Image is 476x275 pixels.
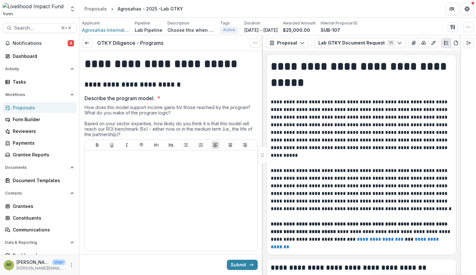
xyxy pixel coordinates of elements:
[244,27,278,33] p: [DATE] - [DATE]
[68,261,75,269] button: More
[82,4,186,13] nav: breadcrumb
[13,41,68,46] span: Notifications
[13,128,71,134] div: Reviewers
[3,64,77,74] button: Open Activity
[13,252,71,259] div: Dashboard
[3,90,77,100] button: Open Workflows
[68,40,74,46] span: 8
[5,165,68,170] span: Documents
[153,141,160,149] button: Heading 1
[3,102,77,113] a: Proposals
[5,191,68,196] span: Contacts
[3,237,77,248] button: Open Data & Reporting
[13,177,71,184] div: Document Templates
[93,141,101,149] button: Bold
[13,116,71,123] div: Form Builder
[138,141,145,149] button: Strike
[3,51,77,61] a: Dashboard
[118,5,183,12] div: Agrosahas - 2025 -Lab GTKY
[321,20,357,26] p: Internal Proposal ID
[108,141,116,149] button: Underline
[13,215,71,221] div: Constituents
[182,141,190,149] button: Bullet List
[85,94,155,102] p: Describe the program model.
[3,175,77,186] a: Document Templates
[3,138,77,148] a: Payments
[227,260,258,270] button: Submit
[68,3,77,15] button: Open entity switcher
[85,5,107,12] div: Proposals
[3,188,77,198] button: Open Contacts
[5,67,68,71] span: Activity
[3,77,77,87] a: Tasks
[445,3,458,15] button: Partners
[13,151,71,158] div: Grantee Reports
[13,140,71,146] div: Payments
[3,23,77,33] button: Search...
[463,38,473,48] button: Expand right
[13,203,71,210] div: Grantees
[14,25,57,31] span: Search...
[3,201,77,211] a: Grantees
[13,226,71,233] div: Communications
[244,20,260,26] p: Duration
[60,24,72,31] div: ⌘ + K
[135,27,162,33] p: Lab Pipeline
[220,20,230,26] p: Tags
[3,38,77,48] button: Notifications8
[6,263,11,267] div: Anna Fairbairn
[17,259,50,265] p: [PERSON_NAME]
[3,250,77,261] a: Dashboard
[82,4,109,13] a: Proposals
[3,162,77,173] button: Open Documents
[167,27,215,33] p: Choose this when adding a new proposal to the first stage of a pipeline.
[212,141,219,149] button: Align Left
[283,27,310,33] p: $25,000.00
[82,27,130,33] a: Agrosahas International Pvt Ltd
[428,38,439,48] button: Edit as form
[3,224,77,235] a: Communications
[17,265,65,271] p: [PERSON_NAME][EMAIL_ADDRESS][PERSON_NAME][PERSON_NAME][DOMAIN_NAME]
[97,40,163,46] h3: GTKY Diligence - Programs
[314,38,406,48] button: Lab GTKY Document Request11
[461,3,473,15] button: Get Help
[13,79,71,85] div: Tasks
[3,3,65,15] img: Livelihood Impact Fund logo
[3,126,77,136] a: Reviewers
[197,141,205,149] button: Ordered List
[167,141,175,149] button: Heading 2
[82,20,100,26] p: Applicant
[223,28,235,32] span: Active
[5,240,68,245] span: Data & Reporting
[135,20,150,26] p: Pipeline
[321,27,340,33] p: SUB-107
[5,93,68,97] span: Workflows
[227,141,234,149] button: Align Center
[250,38,260,48] button: Options
[451,38,461,48] button: PDF view
[241,141,249,149] button: Align Right
[13,104,71,111] div: Proposals
[3,149,77,160] a: Grantee Reports
[441,38,451,48] button: Plaintext view
[13,53,71,59] div: Dashboard
[123,141,131,149] button: Italicize
[52,259,65,265] p: User
[409,38,419,48] button: View Attached Files
[85,105,258,140] div: How does this model support income gains for those reached by the program? What do you make of th...
[265,38,309,48] button: Proposal
[3,213,77,223] a: Constituents
[167,20,189,26] p: Description
[3,114,77,125] a: Form Builder
[283,20,316,26] p: Awarded Amount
